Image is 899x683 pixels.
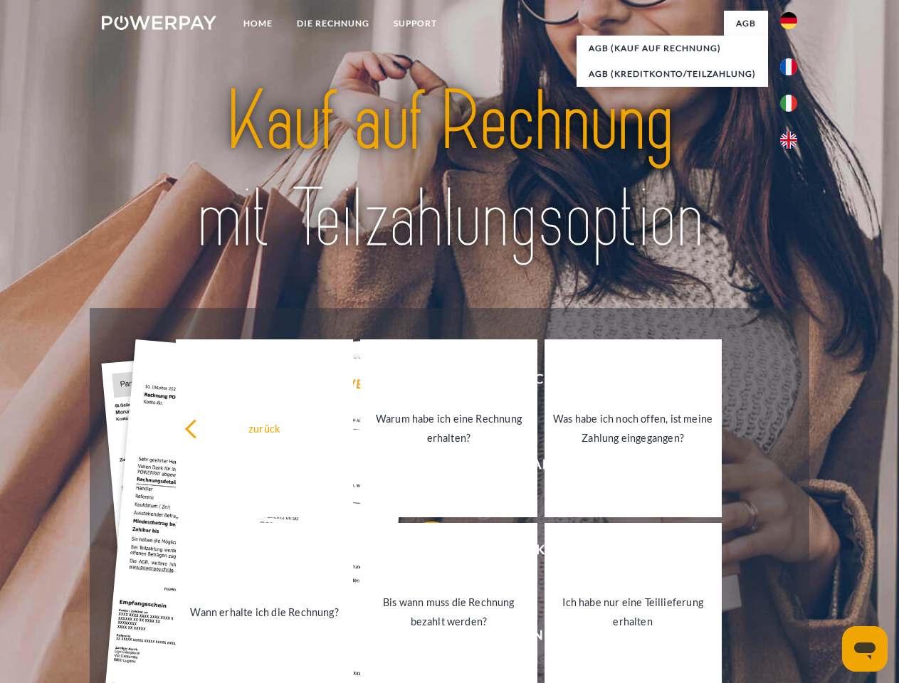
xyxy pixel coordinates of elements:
img: title-powerpay_de.svg [136,68,763,272]
img: fr [780,58,797,75]
a: agb [724,11,768,36]
img: logo-powerpay-white.svg [102,16,216,30]
div: Wann erhalte ich die Rechnung? [184,602,345,621]
div: Ich habe nur eine Teillieferung erhalten [553,593,713,631]
a: AGB (Kauf auf Rechnung) [577,36,768,61]
div: Warum habe ich eine Rechnung erhalten? [369,409,529,448]
img: it [780,95,797,112]
a: AGB (Kreditkonto/Teilzahlung) [577,61,768,87]
img: en [780,132,797,149]
div: Bis wann muss die Rechnung bezahlt werden? [369,593,529,631]
a: Was habe ich noch offen, ist meine Zahlung eingegangen? [545,339,722,517]
div: Was habe ich noch offen, ist meine Zahlung eingegangen? [553,409,713,448]
div: zurück [184,418,345,438]
img: de [780,12,797,29]
a: Home [231,11,285,36]
iframe: Schaltfläche zum Öffnen des Messaging-Fensters [842,626,888,672]
a: SUPPORT [382,11,449,36]
a: DIE RECHNUNG [285,11,382,36]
